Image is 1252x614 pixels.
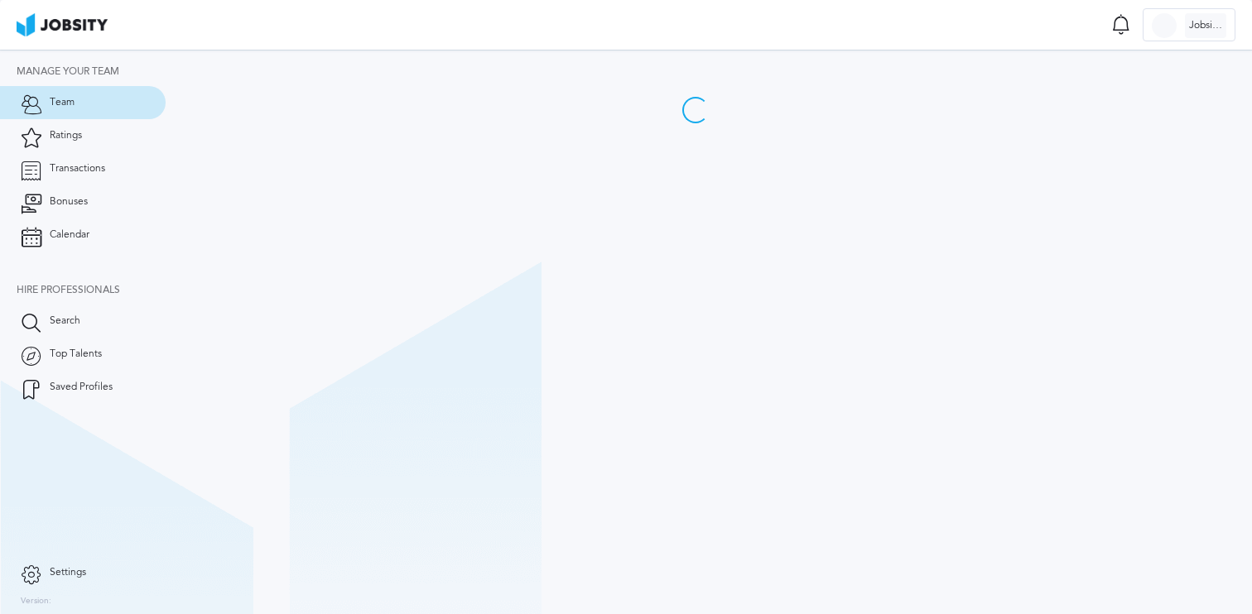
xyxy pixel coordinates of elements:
img: ab4bad089aa723f57921c736e9817d99.png [17,13,108,36]
div: Hire Professionals [17,285,166,296]
label: Version: [21,597,51,607]
span: Transactions [50,163,105,175]
span: Search [50,315,80,327]
button: Jobsity LLC [1143,8,1235,41]
p: Jobsity LLC [1185,20,1226,31]
span: Ratings [50,130,82,142]
span: Settings [50,567,86,578]
span: Top Talents [50,348,102,360]
span: Saved Profiles [50,381,113,393]
span: Calendar [50,229,89,241]
span: Team [50,97,75,108]
span: Bonuses [50,196,88,208]
div: Manage your team [17,66,166,78]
